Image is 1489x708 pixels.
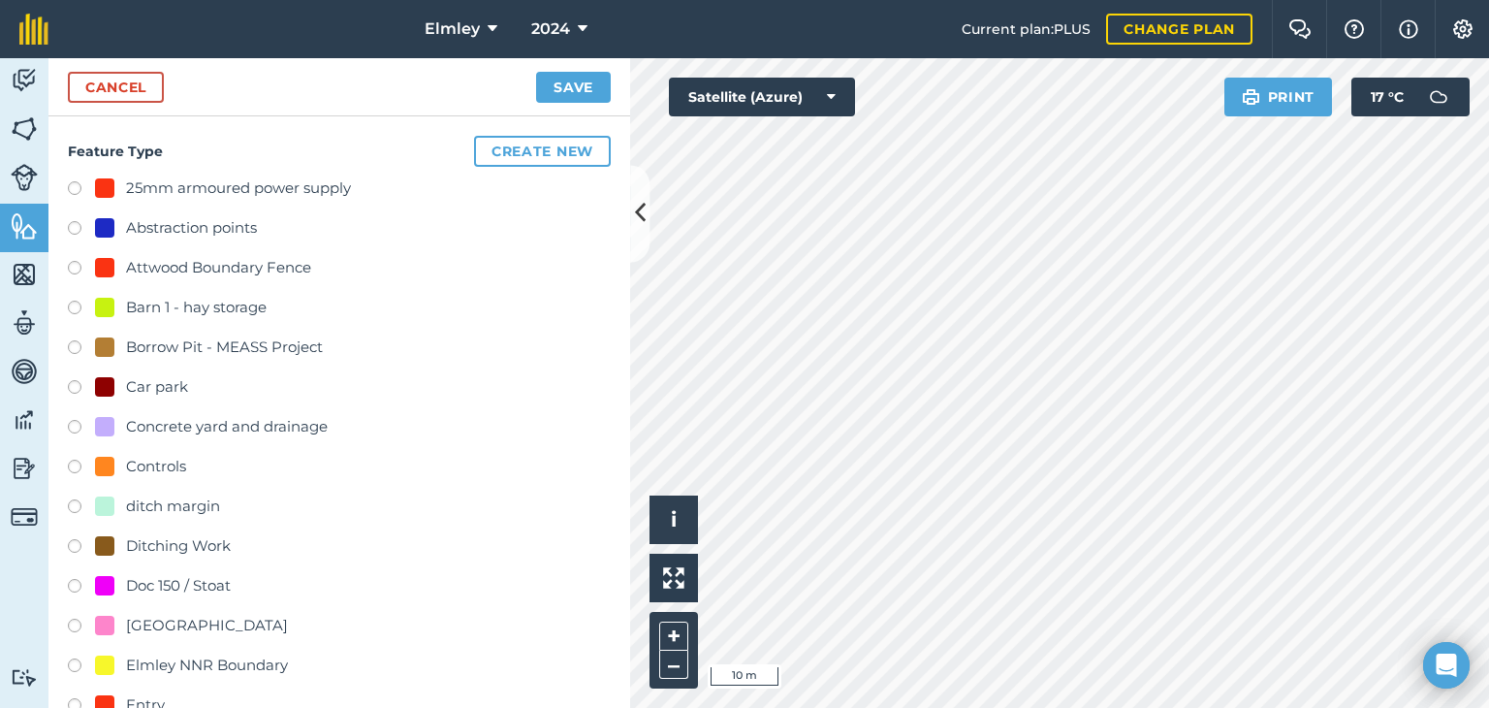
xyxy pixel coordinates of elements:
[1343,19,1366,39] img: A question mark icon
[1419,78,1458,116] img: svg+xml;base64,PD94bWwgdmVyc2lvbj0iMS4wIiBlbmNvZGluZz0idXRmLTgiPz4KPCEtLSBHZW5lcmF0b3I6IEFkb2JlIE...
[1242,85,1260,109] img: svg+xml;base64,PHN2ZyB4bWxucz0iaHR0cDovL3d3dy53My5vcmcvMjAwMC9zdmciIHdpZHRoPSIxOSIgaGVpZ2h0PSIyNC...
[1106,14,1252,45] a: Change plan
[68,72,164,103] a: Cancel
[659,651,688,679] button: –
[1423,642,1470,689] div: Open Intercom Messenger
[11,211,38,241] img: svg+xml;base64,PHN2ZyB4bWxucz0iaHR0cDovL3d3dy53My5vcmcvMjAwMC9zdmciIHdpZHRoPSI1NiIgaGVpZ2h0PSI2MC...
[649,496,698,544] button: i
[126,455,186,478] div: Controls
[11,668,38,687] img: svg+xml;base64,PD94bWwgdmVyc2lvbj0iMS4wIiBlbmNvZGluZz0idXRmLTgiPz4KPCEtLSBHZW5lcmF0b3I6IEFkb2JlIE...
[474,136,611,167] button: Create new
[1451,19,1474,39] img: A cog icon
[11,308,38,338] img: svg+xml;base64,PD94bWwgdmVyc2lvbj0iMS4wIiBlbmNvZGluZz0idXRmLTgiPz4KPCEtLSBHZW5lcmF0b3I6IEFkb2JlIE...
[11,114,38,144] img: svg+xml;base64,PHN2ZyB4bWxucz0iaHR0cDovL3d3dy53My5vcmcvMjAwMC9zdmciIHdpZHRoPSI1NiIgaGVpZ2h0PSI2MC...
[11,66,38,95] img: svg+xml;base64,PD94bWwgdmVyc2lvbj0iMS4wIiBlbmNvZGluZz0idXRmLTgiPz4KPCEtLSBHZW5lcmF0b3I6IEFkb2JlIE...
[126,614,288,637] div: [GEOGRAPHIC_DATA]
[962,18,1091,40] span: Current plan : PLUS
[671,507,677,531] span: i
[669,78,855,116] button: Satellite (Azure)
[1371,78,1404,116] span: 17 ° C
[68,136,611,167] h4: Feature Type
[531,17,570,41] span: 2024
[126,336,323,359] div: Borrow Pit - MEASS Project
[11,260,38,289] img: svg+xml;base64,PHN2ZyB4bWxucz0iaHR0cDovL3d3dy53My5vcmcvMjAwMC9zdmciIHdpZHRoPSI1NiIgaGVpZ2h0PSI2MC...
[1399,17,1418,41] img: svg+xml;base64,PHN2ZyB4bWxucz0iaHR0cDovL3d3dy53My5vcmcvMjAwMC9zdmciIHdpZHRoPSIxNyIgaGVpZ2h0PSIxNy...
[126,256,311,279] div: Attwood Boundary Fence
[425,17,480,41] span: Elmley
[126,296,267,319] div: Barn 1 - hay storage
[126,375,188,399] div: Car park
[126,216,257,240] div: Abstraction points
[19,14,48,45] img: fieldmargin Logo
[11,164,38,191] img: svg+xml;base64,PD94bWwgdmVyc2lvbj0iMS4wIiBlbmNvZGluZz0idXRmLTgiPz4KPCEtLSBHZW5lcmF0b3I6IEFkb2JlIE...
[126,654,288,677] div: Elmley NNR Boundary
[1288,19,1312,39] img: Two speech bubbles overlapping with the left bubble in the forefront
[126,574,231,597] div: Doc 150 / Stoat
[11,357,38,386] img: svg+xml;base64,PD94bWwgdmVyc2lvbj0iMS4wIiBlbmNvZGluZz0idXRmLTgiPz4KPCEtLSBHZW5lcmF0b3I6IEFkb2JlIE...
[126,177,351,200] div: 25mm armoured power supply
[11,454,38,483] img: svg+xml;base64,PD94bWwgdmVyc2lvbj0iMS4wIiBlbmNvZGluZz0idXRmLTgiPz4KPCEtLSBHZW5lcmF0b3I6IEFkb2JlIE...
[536,72,611,103] button: Save
[126,415,328,438] div: Concrete yard and drainage
[126,495,220,518] div: ditch margin
[659,622,688,651] button: +
[126,534,231,558] div: Ditching Work
[11,405,38,434] img: svg+xml;base64,PD94bWwgdmVyc2lvbj0iMS4wIiBlbmNvZGluZz0idXRmLTgiPz4KPCEtLSBHZW5lcmF0b3I6IEFkb2JlIE...
[11,503,38,531] img: svg+xml;base64,PD94bWwgdmVyc2lvbj0iMS4wIiBlbmNvZGluZz0idXRmLTgiPz4KPCEtLSBHZW5lcmF0b3I6IEFkb2JlIE...
[663,567,684,589] img: Four arrows, one pointing top left, one top right, one bottom right and the last bottom left
[1351,78,1470,116] button: 17 °C
[1224,78,1333,116] button: Print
